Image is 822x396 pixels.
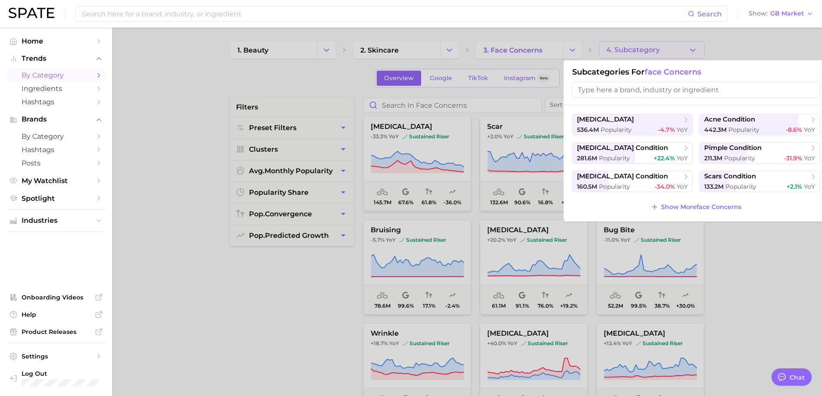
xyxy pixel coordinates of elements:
[22,115,91,123] span: Brands
[704,154,722,162] span: 211.3m
[724,154,755,162] span: Popularity
[654,154,675,162] span: +22.4%
[22,217,91,225] span: Industries
[22,146,91,154] span: Hashtags
[577,183,597,190] span: 160.5m
[7,308,105,321] a: Help
[677,183,688,190] span: YoY
[7,143,105,156] a: Hashtags
[601,126,632,134] span: Popularity
[7,192,105,205] a: Spotlight
[7,34,105,48] a: Home
[677,154,688,162] span: YoY
[704,115,755,124] span: acne condition
[804,183,815,190] span: YoY
[7,350,105,363] a: Settings
[804,126,815,134] span: YoY
[22,71,91,79] span: by Category
[22,328,91,336] span: Product Releases
[81,6,688,21] input: Search here for a brand, industry, or ingredient
[22,293,91,301] span: Onboarding Videos
[699,114,820,135] button: acne condition442.3m Popularity-8.6% YoY
[749,11,768,16] span: Show
[7,69,105,82] a: by Category
[22,132,91,140] span: by Category
[577,144,668,152] span: [MEDICAL_DATA] condition
[645,67,701,77] span: face concerns
[22,37,91,45] span: Home
[7,325,105,338] a: Product Releases
[577,154,597,162] span: 281.6m
[7,214,105,227] button: Industries
[704,183,724,190] span: 133.2m
[728,126,759,134] span: Popularity
[577,115,634,124] span: [MEDICAL_DATA]
[7,82,105,95] a: Ingredients
[572,114,693,135] button: [MEDICAL_DATA]536.4m Popularity-4.7% YoY
[7,367,105,389] a: Log out. Currently logged in with e-mail jessica.leslie@augustinusbader.com.
[22,84,91,93] span: Ingredients
[658,126,675,134] span: -4.7%
[704,126,727,134] span: 442.3m
[572,142,693,164] button: [MEDICAL_DATA] condition281.6m Popularity+22.4% YoY
[22,159,91,167] span: Posts
[784,154,802,162] span: -31.9%
[572,171,693,192] button: [MEDICAL_DATA] condition160.5m Popularity-34.0% YoY
[7,130,105,143] a: by Category
[7,52,105,65] button: Trends
[704,172,756,181] span: scars condition
[699,142,820,164] button: pimple condition211.3m Popularity-31.9% YoY
[677,126,688,134] span: YoY
[22,55,91,62] span: Trends
[7,95,105,109] a: Hashtags
[22,177,91,185] span: My Watchlist
[649,201,743,213] button: Show Moreface concerns
[697,10,722,18] span: Search
[786,126,802,134] span: -8.6%
[7,113,105,126] button: Brands
[599,154,630,162] span: Popularity
[787,183,802,190] span: +2.1%
[704,144,762,152] span: pimple condition
[22,194,91,203] span: Spotlight
[577,172,668,181] span: [MEDICAL_DATA] condition
[7,174,105,187] a: My Watchlist
[22,352,91,360] span: Settings
[746,8,816,19] button: ShowGB Market
[725,183,756,190] span: Popularity
[655,183,675,190] span: -34.0%
[572,67,820,77] h1: Subcategories for
[7,291,105,304] a: Onboarding Videos
[599,183,630,190] span: Popularity
[661,203,741,211] span: Show More face concerns
[22,370,130,377] span: Log Out
[572,82,820,98] input: Type here a brand, industry or ingredient
[22,98,91,106] span: Hashtags
[804,154,815,162] span: YoY
[7,156,105,170] a: Posts
[770,11,804,16] span: GB Market
[22,311,91,318] span: Help
[9,8,54,18] img: SPATE
[699,171,820,192] button: scars condition133.2m Popularity+2.1% YoY
[577,126,599,134] span: 536.4m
